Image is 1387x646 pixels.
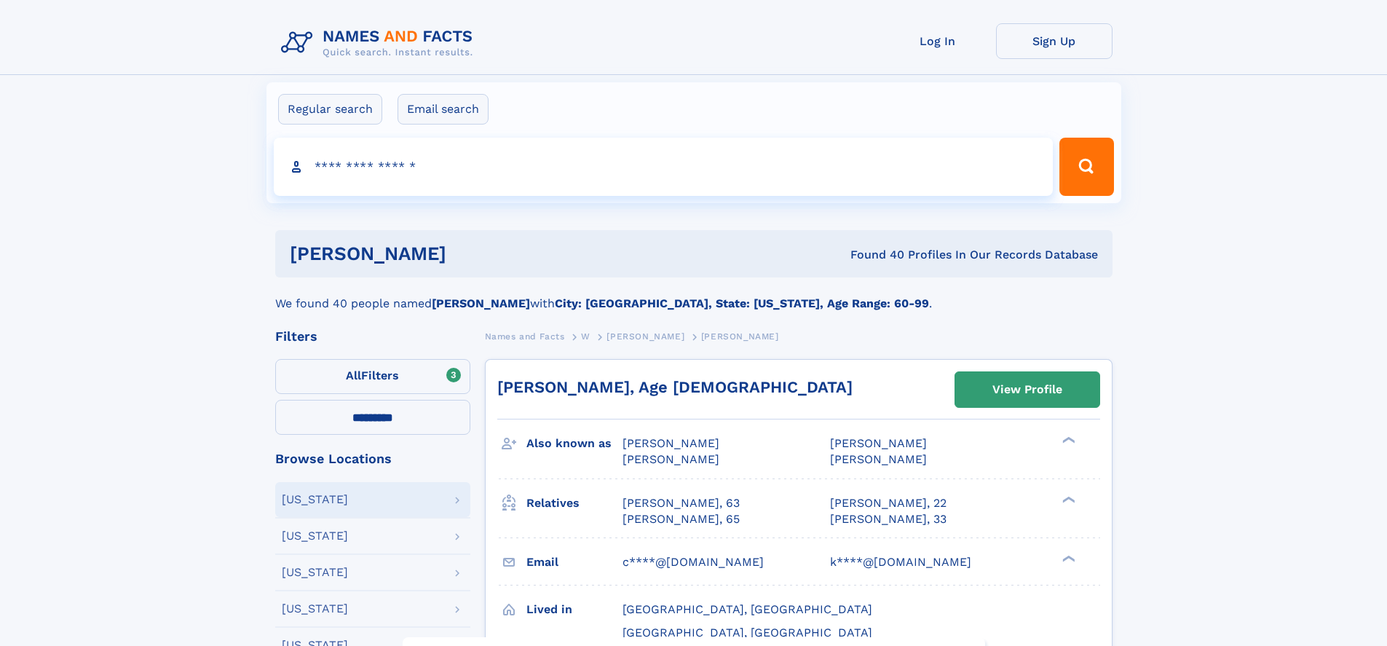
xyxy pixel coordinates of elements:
span: [PERSON_NAME] [623,436,719,450]
h3: Lived in [526,597,623,622]
b: [PERSON_NAME] [432,296,530,310]
button: Search Button [1059,138,1113,196]
a: Names and Facts [485,327,565,345]
a: Log In [880,23,996,59]
a: [PERSON_NAME], Age [DEMOGRAPHIC_DATA] [497,378,853,396]
a: W [581,327,590,345]
div: We found 40 people named with . [275,277,1113,312]
a: [PERSON_NAME], 63 [623,495,740,511]
a: View Profile [955,372,1099,407]
div: ❯ [1059,436,1076,445]
div: [US_STATE] [282,494,348,505]
span: [PERSON_NAME] [606,331,684,342]
span: [GEOGRAPHIC_DATA], [GEOGRAPHIC_DATA] [623,626,872,639]
div: ❯ [1059,495,1076,504]
a: [PERSON_NAME], 33 [830,511,947,527]
a: [PERSON_NAME] [606,327,684,345]
a: [PERSON_NAME], 65 [623,511,740,527]
div: [US_STATE] [282,603,348,615]
div: [US_STATE] [282,530,348,542]
span: [PERSON_NAME] [830,436,927,450]
a: Sign Up [996,23,1113,59]
h3: Also known as [526,431,623,456]
a: [PERSON_NAME], 22 [830,495,947,511]
h1: [PERSON_NAME] [290,245,649,263]
span: [PERSON_NAME] [623,452,719,466]
img: Logo Names and Facts [275,23,485,63]
div: View Profile [992,373,1062,406]
div: Filters [275,330,470,343]
div: [US_STATE] [282,567,348,578]
div: ❯ [1059,554,1076,563]
label: Filters [275,359,470,394]
span: [GEOGRAPHIC_DATA], [GEOGRAPHIC_DATA] [623,602,872,616]
h3: Email [526,550,623,575]
span: All [346,369,361,382]
div: Browse Locations [275,452,470,465]
div: Found 40 Profiles In Our Records Database [648,247,1098,263]
label: Regular search [278,94,382,125]
h3: Relatives [526,491,623,516]
label: Email search [398,94,489,125]
span: [PERSON_NAME] [701,331,779,342]
span: W [581,331,590,342]
b: City: [GEOGRAPHIC_DATA], State: [US_STATE], Age Range: 60-99 [555,296,929,310]
span: [PERSON_NAME] [830,452,927,466]
input: search input [274,138,1054,196]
